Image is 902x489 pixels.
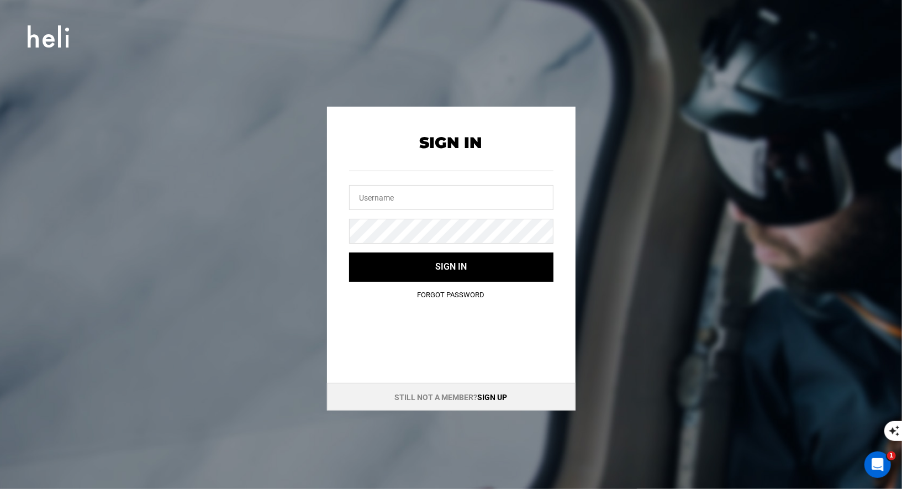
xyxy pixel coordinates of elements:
[349,253,553,282] button: Sign in
[418,291,485,299] a: Forgot Password
[327,383,576,411] div: Still not a member?
[349,134,553,151] h2: Sign In
[349,185,553,210] input: Username
[864,451,891,478] iframe: Intercom live chat
[478,393,508,402] a: Sign up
